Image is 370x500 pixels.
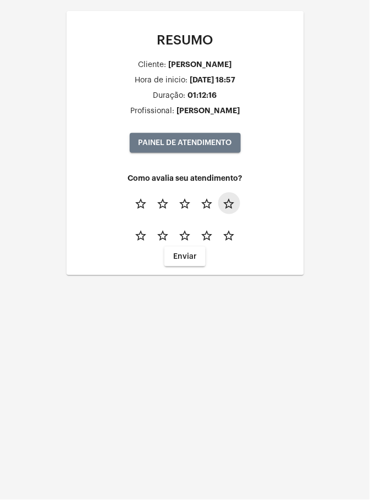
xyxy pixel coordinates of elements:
p: RESUMO [75,33,295,47]
h4: Como avalia seu atendimento? [75,174,295,182]
mat-icon: star_border [223,229,236,242]
mat-icon: star_border [201,229,214,242]
div: [DATE] 18:57 [190,76,235,84]
div: [PERSON_NAME] [176,107,240,115]
mat-icon: star_border [157,229,170,242]
span: PAINEL DE ATENDIMENTO [139,139,232,147]
div: Hora de inicio: [135,76,187,85]
div: Profissional: [130,107,174,115]
button: Enviar [164,247,206,266]
mat-icon: star_border [135,229,148,242]
div: Cliente: [139,61,167,69]
span: Enviar [173,253,197,260]
button: PAINEL DE ATENDIMENTO [130,133,241,153]
mat-icon: star_border [135,197,148,210]
div: Duração: [153,92,186,100]
div: [PERSON_NAME] [169,60,232,69]
mat-icon: star_border [223,197,236,210]
mat-icon: star_border [201,197,214,210]
div: 01:12:16 [188,91,217,99]
mat-icon: star_border [157,197,170,210]
mat-icon: star_border [179,197,192,210]
mat-icon: star_border [179,229,192,242]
